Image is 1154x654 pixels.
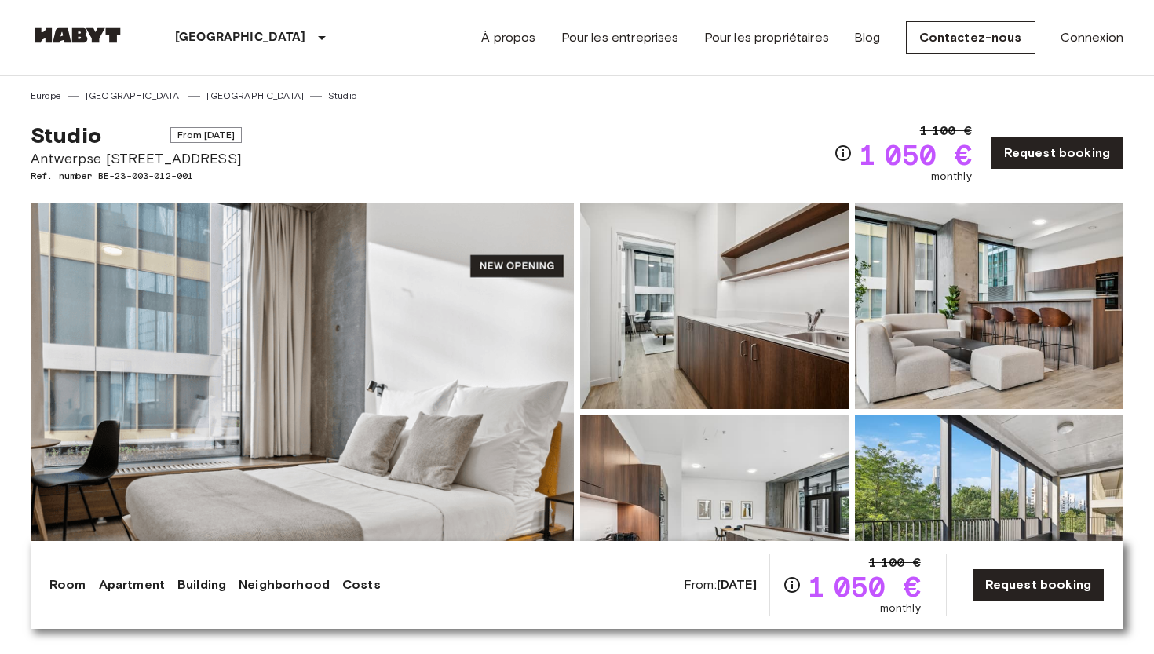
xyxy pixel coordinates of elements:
span: From: [684,576,757,594]
span: Ref. number BE-23-003-012-001 [31,169,242,183]
a: Apartment [99,575,165,594]
a: Request booking [972,568,1105,601]
span: monthly [880,601,921,616]
svg: Check cost overview for full price breakdown. Please note that discounts apply to new joiners onl... [783,575,802,594]
a: Contactez-nous [906,21,1035,54]
a: À propos [481,28,535,47]
span: Studio [31,122,101,148]
p: [GEOGRAPHIC_DATA] [175,28,306,47]
a: Studio [328,89,356,103]
span: 1 100 € [869,554,921,572]
a: Blog [854,28,881,47]
span: monthly [931,169,972,185]
a: Pour les propriétaires [704,28,829,47]
a: Neighborhood [239,575,330,594]
span: 1 100 € [920,122,972,141]
img: Picture of unit BE-23-003-012-001 [580,415,849,621]
b: [DATE] [717,577,757,592]
span: 1 050 € [808,572,921,601]
a: [GEOGRAPHIC_DATA] [206,89,304,103]
a: Pour les entreprises [561,28,679,47]
span: Antwerpse [STREET_ADDRESS] [31,148,242,169]
span: 1 050 € [859,141,972,169]
a: Costs [342,575,381,594]
a: Europe [31,89,61,103]
a: Room [49,575,86,594]
img: Marketing picture of unit BE-23-003-012-001 [31,203,574,621]
img: Picture of unit BE-23-003-012-001 [855,203,1123,409]
img: Habyt [31,27,125,43]
svg: Check cost overview for full price breakdown. Please note that discounts apply to new joiners onl... [834,144,853,163]
a: [GEOGRAPHIC_DATA] [86,89,183,103]
a: Building [177,575,226,594]
a: Request booking [991,137,1123,170]
img: Picture of unit BE-23-003-012-001 [580,203,849,409]
span: From [DATE] [170,127,242,143]
a: Connexion [1061,28,1123,47]
img: Picture of unit BE-23-003-012-001 [855,415,1123,621]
